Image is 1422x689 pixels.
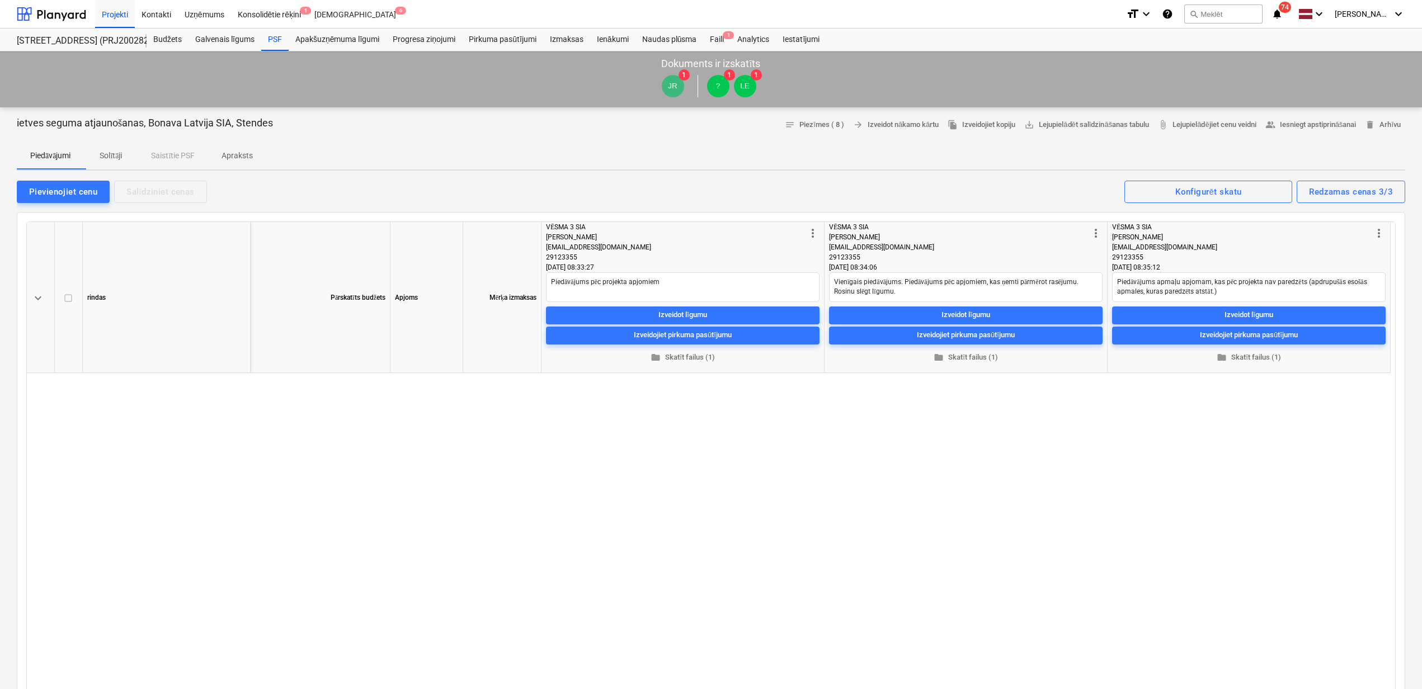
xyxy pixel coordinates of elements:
span: 1 [300,7,311,15]
a: Galvenais līgums [189,29,261,51]
span: Skatīt failus (1) [550,351,815,364]
a: Budžets [147,29,189,51]
span: ? [716,82,720,90]
div: Jānis Ruskuls [662,75,684,97]
button: Izveidot līgumu [829,306,1103,324]
a: Apakšuzņēmuma līgumi [289,29,386,51]
div: ? [707,75,729,97]
button: Izveidot nākamo kārtu [849,116,943,134]
span: keyboard_arrow_down [31,291,45,305]
span: search [1189,10,1198,18]
div: Izveidot līgumu [941,309,990,322]
span: file_copy [948,120,958,130]
i: notifications [1272,7,1283,21]
span: Lejupielādēt salīdzināšanas tabulu [1024,119,1149,131]
div: VĒSMA 3 SIA [829,222,1089,232]
a: Ienākumi [590,29,635,51]
div: Izveidot līgumu [1225,309,1273,322]
span: JR [668,82,677,90]
div: [PERSON_NAME] [829,232,1089,242]
a: Izmaksas [543,29,590,51]
div: Apjoms [390,222,463,373]
button: Skatīt failus (1) [829,348,1103,366]
span: more_vert [1089,226,1103,240]
span: 1 [724,69,735,81]
button: Izveidot līgumu [1112,306,1386,324]
span: Skatīt failus (1) [834,351,1098,364]
a: Faili1 [703,29,731,51]
i: format_size [1126,7,1140,21]
span: more_vert [1372,226,1386,240]
button: Izveidot līgumu [546,306,820,324]
span: Arhīvu [1365,119,1401,131]
span: 1 [723,31,734,39]
p: ietves seguma atjaunošanas, Bonava Latvija SIA, Stendes [17,116,273,130]
a: Pirkuma pasūtījumi [462,29,543,51]
button: Piezīmes ( 8 ) [780,116,849,134]
button: Skatīt failus (1) [546,348,820,366]
div: 29123355 [1112,252,1372,262]
div: [DATE] 08:34:06 [829,262,1103,272]
span: notes [785,120,795,130]
div: Konfigurēt skatu [1175,185,1241,199]
a: Lejupielādējiet cenu veidni [1153,116,1260,134]
a: Naudas plūsma [635,29,704,51]
a: Progresa ziņojumi [386,29,462,51]
span: delete [1365,120,1375,130]
div: [STREET_ADDRESS] (PRJ2002826) 2601978 [17,35,133,47]
span: 6 [395,7,406,15]
span: 1 [679,69,690,81]
div: Lāsma Erharde [734,75,756,97]
button: Arhīvu [1360,116,1405,134]
div: Pievienojiet cenu [29,185,97,199]
textarea: Vienīgais piedāvājums. Piedāvājums pēc apjomiem, kas ņemti pārmērot rasējumu. Rosinu slēgt līgumu. [829,272,1103,302]
span: Lejupielādējiet cenu veidni [1158,119,1256,131]
span: [EMAIL_ADDRESS][DOMAIN_NAME] [546,243,651,251]
i: keyboard_arrow_down [1140,7,1153,21]
div: 29123355 [829,252,1089,262]
div: VĒSMA 3 SIA [1112,222,1372,232]
div: rindas [83,222,251,373]
span: [PERSON_NAME][GEOGRAPHIC_DATA] [1335,10,1391,18]
span: [EMAIL_ADDRESS][DOMAIN_NAME] [829,243,934,251]
p: Dokuments ir izskatīts [661,57,760,70]
button: Izveidojiet pirkuma pasūtījumu [1112,326,1386,344]
button: Pievienojiet cenu [17,181,110,203]
div: [DATE] 08:35:12 [1112,262,1386,272]
span: attach_file [1158,120,1168,130]
div: [PERSON_NAME] [546,232,806,242]
a: Analytics [731,29,776,51]
span: Izveidojiet kopiju [948,119,1015,131]
span: LE [740,82,749,90]
i: keyboard_arrow_down [1392,7,1405,21]
p: Solītāji [97,150,124,162]
textarea: Piedāvājums apmaļu apjomam, kas pēc projekta nav paredzēts (apdrupušās esošās apmales, kuras pare... [1112,272,1386,302]
button: Konfigurēt skatu [1124,181,1292,203]
div: [PERSON_NAME] [1112,232,1372,242]
p: Piedāvājumi [30,150,70,162]
span: save_alt [1024,120,1034,130]
span: Iesniegt apstiprināšanai [1265,119,1357,131]
textarea: Piedāvājums pēc projekta apjomiem [546,272,820,302]
span: more_vert [806,226,820,240]
span: folder [934,352,944,362]
div: [DATE] 08:33:27 [546,262,820,272]
button: Izveidojiet kopiju [943,116,1020,134]
span: Skatīt failus (1) [1117,351,1381,364]
div: Izveidojiet pirkuma pasūtījumu [917,329,1015,342]
button: Izveidojiet pirkuma pasūtījumu [829,326,1103,344]
a: PSF [261,29,289,51]
div: Pārskatīts budžets [251,222,390,373]
span: 1 [751,69,762,81]
span: Piezīmes ( 8 ) [785,119,844,131]
div: Izveidojiet pirkuma pasūtījumu [634,329,732,342]
p: Apraksts [222,150,253,162]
